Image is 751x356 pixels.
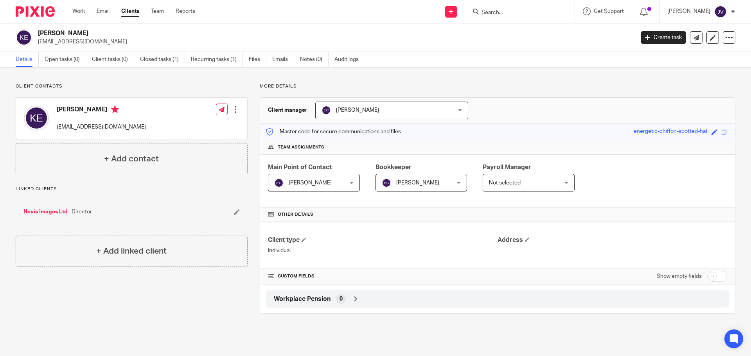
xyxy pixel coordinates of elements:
[322,106,331,115] img: svg%3E
[38,38,629,46] p: [EMAIL_ADDRESS][DOMAIN_NAME]
[266,128,401,136] p: Master code for secure communications and files
[191,52,243,67] a: Recurring tasks (1)
[268,236,498,244] h4: Client type
[72,208,92,216] span: Director
[498,236,727,244] h4: Address
[657,272,702,280] label: Show empty fields
[268,247,498,254] p: Individual
[641,31,686,44] a: Create task
[96,245,167,257] h4: + Add linked client
[594,9,624,14] span: Get Support
[278,211,313,218] span: Other details
[268,164,332,170] span: Main Point of Contact
[16,29,32,46] img: svg%3E
[382,178,391,188] img: svg%3E
[268,273,498,279] h4: CUSTOM FIELDS
[634,127,708,136] div: energetic-chiffon-spotted-hat
[140,52,185,67] a: Closed tasks (1)
[272,52,294,67] a: Emails
[340,295,343,303] span: 0
[57,123,146,131] p: [EMAIL_ADDRESS][DOMAIN_NAME]
[104,153,159,165] h4: + Add contact
[483,164,531,170] span: Payroll Manager
[176,7,195,15] a: Reports
[334,52,365,67] a: Audit logs
[667,7,710,15] p: [PERSON_NAME]
[16,52,39,67] a: Details
[289,180,332,186] span: [PERSON_NAME]
[278,144,324,150] span: Team assignments
[396,180,439,186] span: [PERSON_NAME]
[24,106,49,131] img: svg%3E
[111,106,119,113] i: Primary
[16,83,248,89] p: Client contacts
[274,295,331,303] span: Workplace Pension
[714,5,727,18] img: svg%3E
[274,178,284,188] img: svg%3E
[97,7,110,15] a: Email
[72,7,85,15] a: Work
[375,164,411,170] span: Bookkeeper
[121,7,139,15] a: Clients
[92,52,134,67] a: Client tasks (0)
[260,83,735,89] p: More details
[38,29,511,38] h2: [PERSON_NAME]
[16,186,248,192] p: Linked clients
[16,6,55,17] img: Pixie
[151,7,164,15] a: Team
[23,208,68,216] a: Nevis Images Ltd
[45,52,86,67] a: Open tasks (0)
[481,9,551,16] input: Search
[249,52,266,67] a: Files
[489,180,521,186] span: Not selected
[268,106,307,114] h3: Client manager
[57,106,146,115] h4: [PERSON_NAME]
[300,52,329,67] a: Notes (0)
[336,107,379,113] span: [PERSON_NAME]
